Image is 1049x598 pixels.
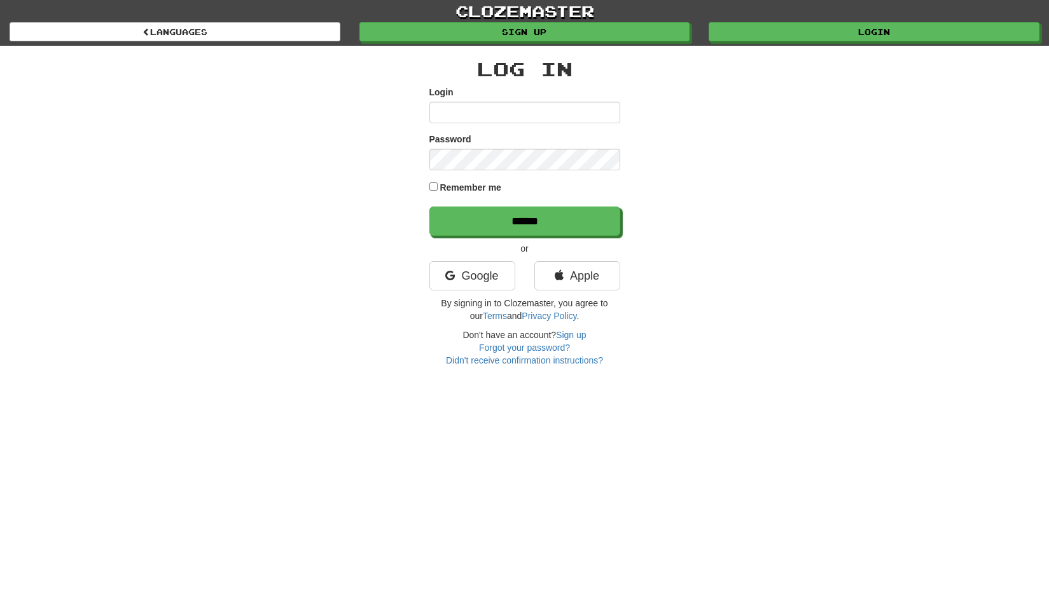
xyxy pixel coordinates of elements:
label: Password [429,133,471,146]
label: Remember me [440,181,501,194]
p: By signing in to Clozemaster, you agree to our and . [429,297,620,322]
a: Privacy Policy [522,311,576,321]
a: Login [709,22,1039,41]
a: Sign up [359,22,690,41]
a: Sign up [556,330,586,340]
p: or [429,242,620,255]
a: Google [429,261,515,290]
a: Didn't receive confirmation instructions? [446,355,603,365]
a: Languages [10,22,340,41]
a: Forgot your password? [479,343,570,353]
div: Don't have an account? [429,329,620,367]
h2: Log In [429,58,620,79]
a: Terms [483,311,507,321]
label: Login [429,86,454,99]
a: Apple [534,261,620,290]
